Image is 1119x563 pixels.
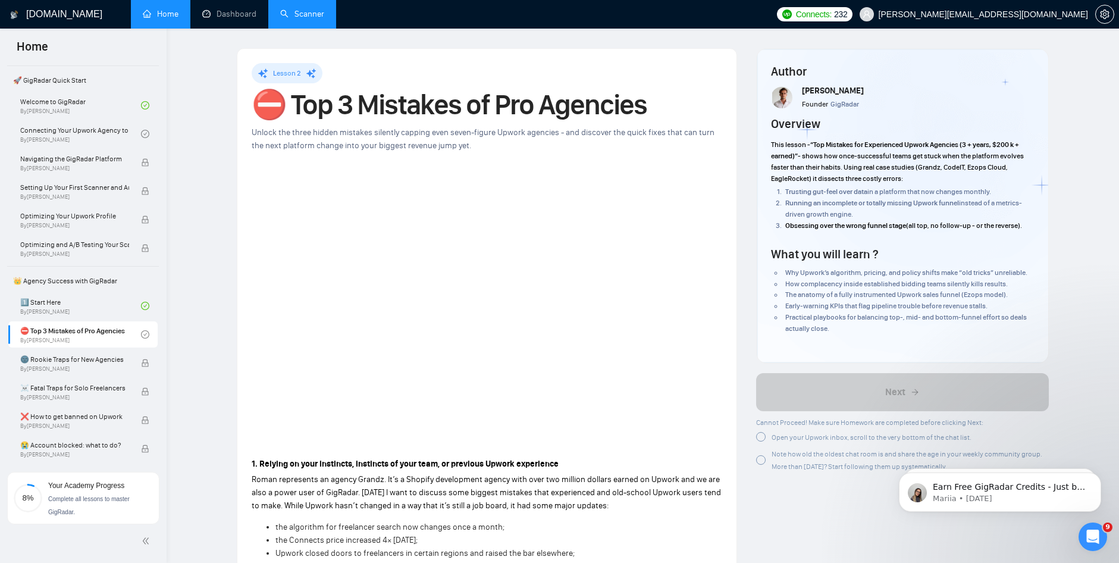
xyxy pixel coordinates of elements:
[20,451,129,458] span: By [PERSON_NAME]
[20,239,129,251] span: Optimizing and A/B Testing Your Scanner for Better Results
[141,387,149,396] span: lock
[785,290,1008,299] span: The anatomy of a fully instrumented Upwork sales funnel (Ezops model).
[8,5,30,27] button: go back
[881,448,1119,531] iframe: Intercom notifications message
[19,219,186,265] div: ✅ The agency's primary office location is verified in the [GEOGRAPHIC_DATA]/[GEOGRAPHIC_DATA]
[20,210,129,222] span: Optimizing Your Upwork Profile
[141,445,149,453] span: lock
[252,127,714,151] span: Unlock the three hidden mistakes silently capping even seven-figure Upwork agencies - and discove...
[785,302,988,310] span: Early-warning KPIs that flag pipeline trouble before revenue stalls.
[20,293,141,319] a: 1️⃣ Start HereBy[PERSON_NAME]
[34,7,53,26] img: Profile image for AI Assistant from GigRadar 📡
[202,9,256,19] a: dashboardDashboard
[275,535,418,545] span: the Connects price increased 4× [DATE];
[32,354,159,376] span: If you're interested in applying for jobs that are restricted…
[1079,523,1107,551] iframe: Intercom live chat
[252,459,559,469] strong: 1. Relying on your instincts, instincts of your team, or previous Upwork experience
[141,101,149,110] span: check-circle
[20,92,141,118] a: Welcome to GigRadarBy[PERSON_NAME]
[186,5,209,27] button: Home
[834,8,847,21] span: 232
[771,246,878,262] h4: What you will learn ?
[252,474,721,511] span: Roman represents an agency Grandz. It’s a Shopify development agency with over two million dollar...
[141,158,149,167] span: lock
[14,494,42,502] span: 8%
[772,433,971,442] span: Open your Upwork inbox, scroll to the very bottom of the chat list.
[48,496,130,515] span: Complete all lessons to master GigRadar.
[867,187,991,196] span: in a platform that now changes monthly.
[141,187,149,195] span: lock
[20,382,129,394] span: ☠️ Fatal Traps for Solo Freelancers
[273,69,301,77] span: Lesson 2
[141,302,149,310] span: check-circle
[20,222,129,229] span: By [PERSON_NAME]
[20,321,141,348] a: ⛔ Top 3 Mistakes of Pro AgenciesBy[PERSON_NAME]
[906,221,1022,230] span: (all top, no follow-up - or the reverse).
[32,340,173,352] div: Can I apply to US-only jobs?
[20,411,129,423] span: ❌ How to get banned on Upwork
[20,121,141,147] a: Connecting Your Upwork Agency to GigRadarBy[PERSON_NAME]
[142,535,153,547] span: double-left
[141,130,149,138] span: check-circle
[48,481,124,490] span: Your Academy Progress
[58,7,185,26] h1: AI Assistant from GigRadar 📡
[772,450,1042,471] span: Note how old the oldest chat room is and share the age in your weekly community group. More than ...
[785,313,1027,333] span: Practical playbooks for balancing top-, mid- and bottom-funnel effort so deals actually close.
[275,522,504,532] span: the algorithm for freelancer search now changes once a month;
[802,100,828,108] span: Founder
[8,269,158,293] span: 👑 Agency Success with GigRadar
[20,365,129,373] span: By [PERSON_NAME]
[141,244,149,252] span: lock
[863,10,871,18] span: user
[756,418,983,427] span: Cannot Proceed! Make sure Homework are completed before clicking Next:
[19,266,186,301] div: ✅ The agency owner is verified in the [GEOGRAPHIC_DATA]/[GEOGRAPHIC_DATA]
[20,415,222,450] button: Yes, I meet all of the criteria - request a new BM
[771,152,1024,183] span: - shows how once-successful teams get stuck when the platform evolves faster than their habits. U...
[771,140,1019,160] strong: “Top Mistakes for Experienced Upwork Agencies (3 + years, $200 k + earned)”
[1103,523,1112,532] span: 9
[20,153,129,165] span: Navigating the GigRadar Platform
[19,67,186,79] div: Hey, there!
[802,86,864,96] span: [PERSON_NAME]
[141,215,149,224] span: lock
[785,187,867,196] strong: Trusting gut-feel over data
[8,68,158,92] span: 🚀 GigRadar Quick Start
[1095,10,1114,19] a: setting
[19,306,186,330] div: You can find more information about such BMs below:
[20,330,185,387] div: Can I apply to US-only jobs?If you're interested in applying for jobs that are restricted…
[19,184,186,219] div: ✅ The freelancer is verified in the [GEOGRAPHIC_DATA]/[GEOGRAPHIC_DATA]
[1096,10,1114,19] span: setting
[19,126,186,184] div: Before requesting an additional country-specific BM, please make sure that your agency meets ALL ...
[782,10,792,19] img: upwork-logo.png
[885,385,905,399] span: Next
[275,548,575,558] span: Upwork closed doors to freelancers in certain regions and raised the bar elsewhere;
[20,354,129,365] span: 🌚 Rookie Traps for New Agencies
[785,221,906,230] strong: Obsessing over the wrong funnel stage
[771,115,820,132] h4: Overview
[785,199,959,207] strong: Running an incomplete or totally missing Upwork funnel
[20,182,129,193] span: Setting Up Your First Scanner and Auto-Bidder
[252,92,722,118] h1: ⛔ Top 3 Mistakes of Pro Agencies
[20,251,129,258] span: By [PERSON_NAME]
[280,9,324,19] a: searchScanner
[143,9,178,19] a: homeHome
[785,268,1027,277] span: Why Upwork’s algorithm, pricing, and policy shifts make “old tricks” unreliable.
[785,280,1008,288] span: How complacency inside established bidding teams silently kills results.
[20,423,129,430] span: By [PERSON_NAME]
[20,439,129,451] span: 😭 Account blocked: what to do?
[772,87,794,108] img: Screenshot+at+Jun+18+10-48-53%E2%80%AFPM.png
[10,60,228,408] div: AI Assistant from GigRadar 📡 says…
[830,100,859,108] span: GigRadar
[7,38,58,63] span: Home
[771,140,810,149] span: This lesson -
[141,416,149,424] span: lock
[141,330,149,339] span: check-circle
[20,394,129,401] span: By [PERSON_NAME]
[1095,5,1114,24] button: setting
[756,373,1049,411] button: Next
[771,63,1034,80] h4: Author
